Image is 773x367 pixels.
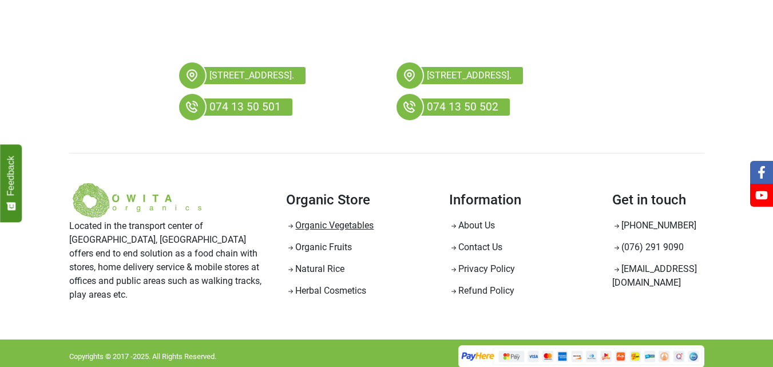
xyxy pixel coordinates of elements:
a: [PHONE_NUMBER] [612,220,696,231]
a: Herbal Cosmetics [286,285,366,296]
a: Privacy Policy [449,263,515,274]
a: Organic Fruits [286,242,352,252]
a: Natural Rice [286,263,344,274]
img: Powered by PayHere Online Payment Gateway [458,345,704,367]
a: (076) 291 9090 [612,242,684,252]
a: Contact Us [449,242,502,252]
span: [STREET_ADDRESS]. [192,67,306,84]
a: 074 13 50 501 [192,98,292,116]
span: Feedback [6,156,16,196]
a: 074 13 50 502 [410,98,510,116]
a: [EMAIL_ADDRESS][DOMAIN_NAME] [612,263,697,288]
h4: Get in touch [612,191,704,209]
a: About Us [449,220,495,231]
h4: Organic Store [286,191,432,209]
img: Welcome to Owita [69,182,207,219]
p: Copyrights © 2017 - 2025 . All Rights Reserved. [69,351,216,362]
h4: Information [449,191,595,209]
a: Refund Policy [449,285,514,296]
p: Located in the transport center of [GEOGRAPHIC_DATA], [GEOGRAPHIC_DATA] offers end to end solutio... [69,219,269,302]
span: [STREET_ADDRESS]. [410,67,523,84]
a: Organic Vegetables [286,220,374,231]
